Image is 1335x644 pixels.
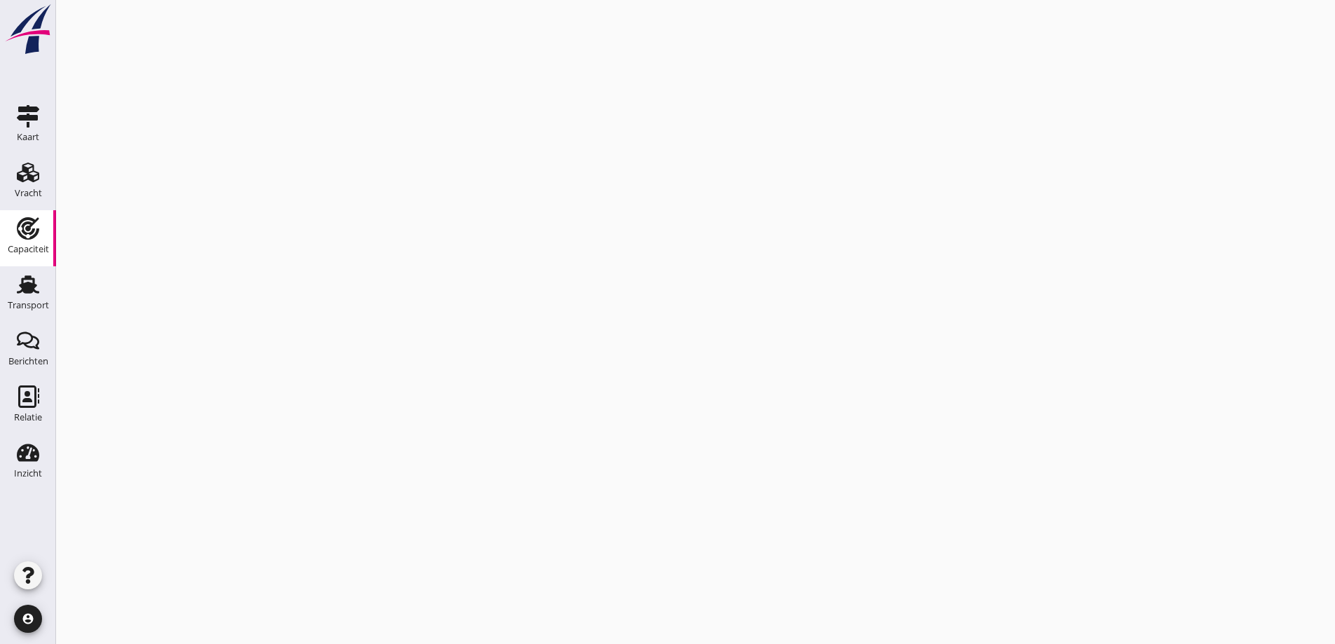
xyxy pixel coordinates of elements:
[15,189,42,198] div: Vracht
[3,4,53,55] img: logo-small.a267ee39.svg
[8,245,49,254] div: Capaciteit
[14,469,42,478] div: Inzicht
[14,413,42,422] div: Relatie
[14,605,42,633] i: account_circle
[17,132,39,142] div: Kaart
[8,357,48,366] div: Berichten
[8,301,49,310] div: Transport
